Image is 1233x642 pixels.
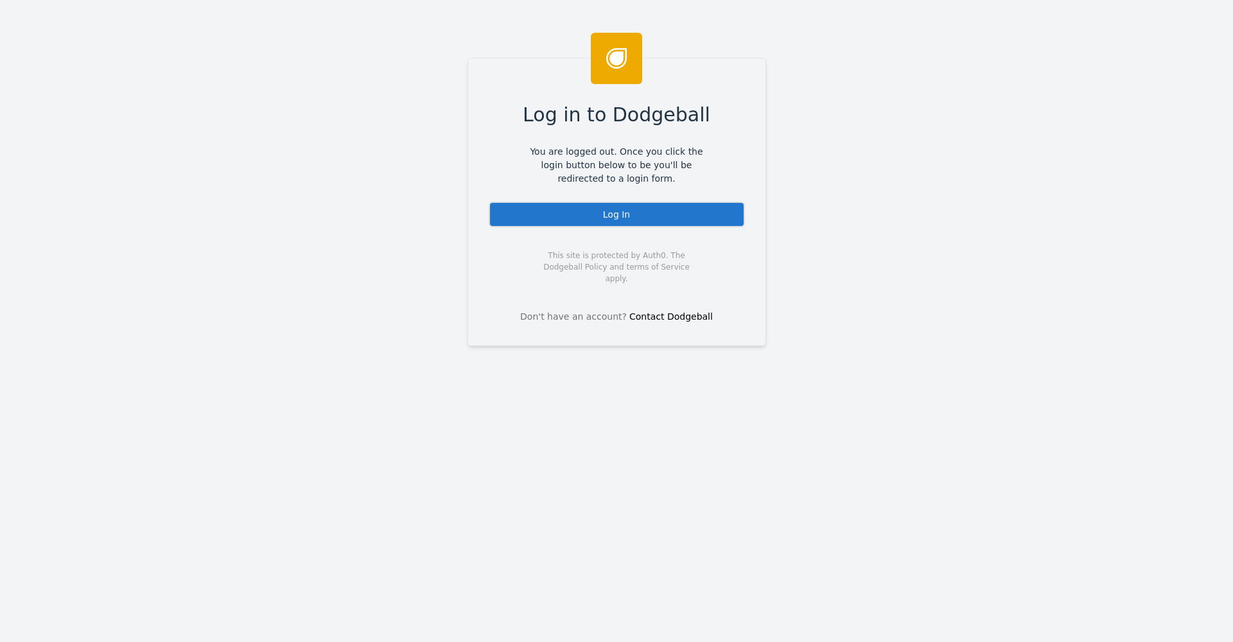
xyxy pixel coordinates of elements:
[629,311,713,322] a: Contact Dodgeball
[521,145,713,186] span: You are logged out. Once you click the login button below to be you'll be redirected to a login f...
[489,202,745,227] div: Log In
[520,310,627,324] span: Don't have an account?
[532,250,701,284] span: This site is protected by Auth0. The Dodgeball Policy and terms of Service apply.
[523,100,710,129] span: Log in to Dodgeball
